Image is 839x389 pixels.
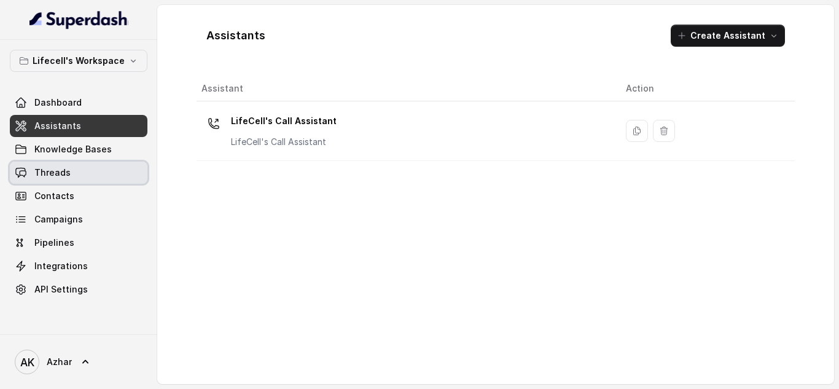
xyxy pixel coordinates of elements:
[29,10,128,29] img: light.svg
[231,136,337,148] p: LifeCell's Call Assistant
[10,138,147,160] a: Knowledge Bases
[671,25,785,47] button: Create Assistant
[47,356,72,368] span: Azhar
[197,76,616,101] th: Assistant
[34,190,74,202] span: Contacts
[34,167,71,179] span: Threads
[10,232,147,254] a: Pipelines
[34,283,88,296] span: API Settings
[34,120,81,132] span: Assistants
[34,237,74,249] span: Pipelines
[34,213,83,226] span: Campaigns
[10,115,147,137] a: Assistants
[10,255,147,277] a: Integrations
[10,278,147,301] a: API Settings
[231,111,337,131] p: LifeCell's Call Assistant
[206,26,265,45] h1: Assistants
[10,162,147,184] a: Threads
[34,143,112,155] span: Knowledge Bases
[10,50,147,72] button: Lifecell's Workspace
[616,76,795,101] th: Action
[34,260,88,272] span: Integrations
[10,92,147,114] a: Dashboard
[20,356,34,369] text: AK
[10,185,147,207] a: Contacts
[33,53,125,68] p: Lifecell's Workspace
[34,96,82,109] span: Dashboard
[10,345,147,379] a: Azhar
[10,208,147,230] a: Campaigns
